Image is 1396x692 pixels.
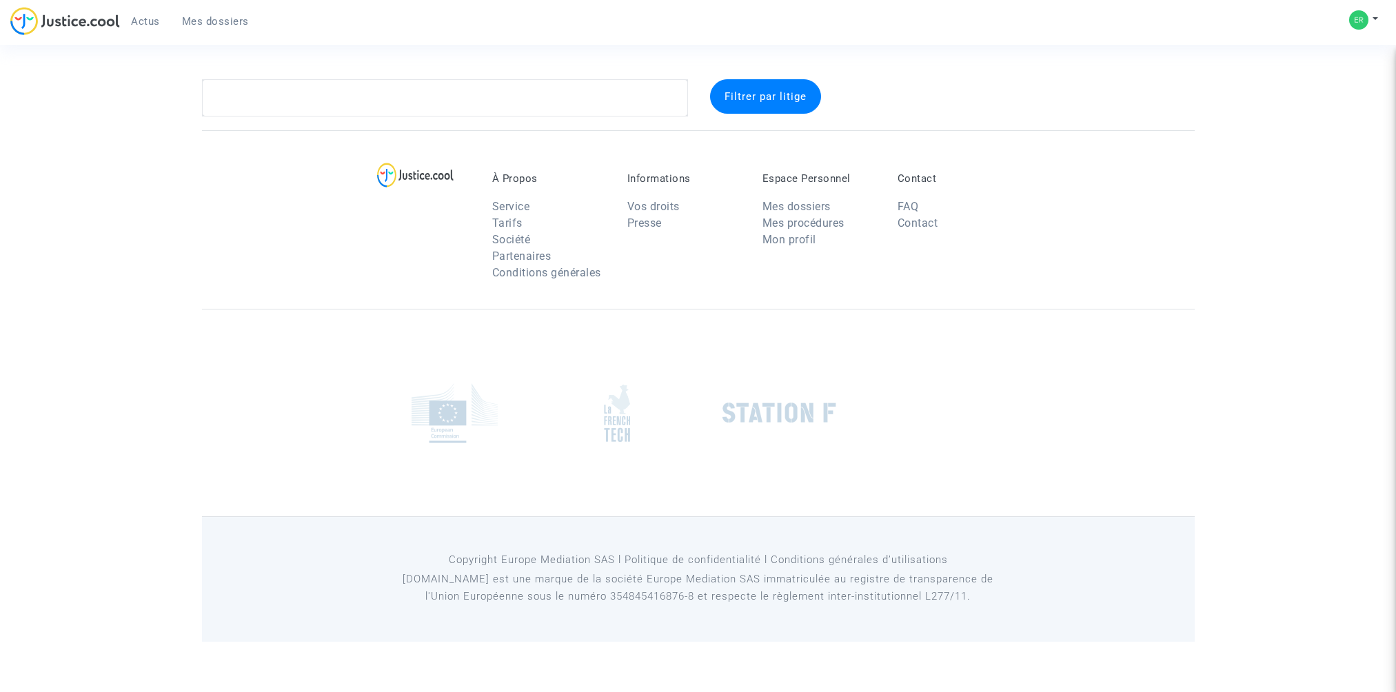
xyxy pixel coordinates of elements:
img: europe_commision.png [412,383,498,443]
span: Actus [131,15,160,28]
img: french_tech.png [604,384,630,442]
a: Contact [898,216,938,230]
a: Mes procédures [762,216,844,230]
a: Mon profil [762,233,816,246]
p: [DOMAIN_NAME] est une marque de la société Europe Mediation SAS immatriculée au registre de tr... [384,571,1012,605]
a: Tarifs [492,216,523,230]
span: Mes dossiers [182,15,249,28]
img: jc-logo.svg [10,7,120,35]
a: Partenaires [492,250,552,263]
p: À Propos [492,172,607,185]
a: Presse [627,216,662,230]
span: Filtrer par litige [725,90,807,103]
p: Informations [627,172,742,185]
a: Service [492,200,530,213]
a: Mes dossiers [762,200,831,213]
img: logo-lg.svg [377,163,454,187]
img: stationf.png [722,403,836,423]
a: FAQ [898,200,919,213]
a: Mes dossiers [171,11,260,32]
a: Actus [120,11,171,32]
p: Copyright Europe Mediation SAS l Politique de confidentialité l Conditions générales d’utilisa... [384,551,1012,569]
a: Société [492,233,531,246]
p: Espace Personnel [762,172,877,185]
img: 593637cea3e2098a24bc43b225ee4d78 [1349,10,1368,30]
a: Vos droits [627,200,680,213]
a: Conditions générales [492,266,601,279]
p: Contact [898,172,1012,185]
